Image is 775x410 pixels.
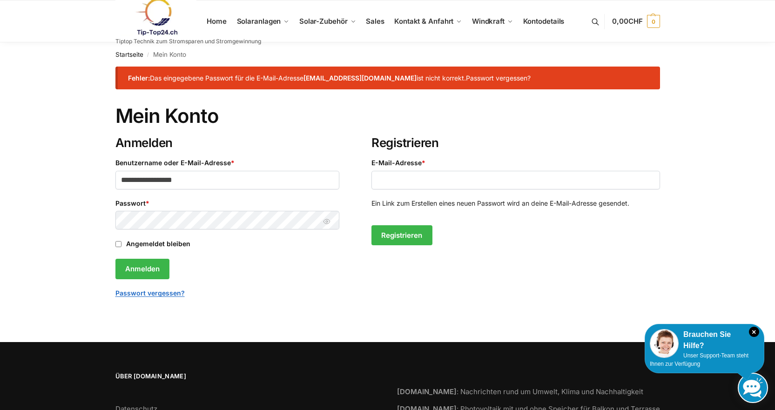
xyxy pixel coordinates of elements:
a: Solaranlagen [233,0,293,42]
li: Das eingegebene Passwort für die E-Mail-Adresse ist nicht korrekt. [128,73,649,83]
input: Angemeldet bleiben [115,241,121,247]
a: Windkraft [468,0,517,42]
a: Startseite [115,51,143,58]
button: Passwort anzeigen [320,216,334,226]
span: Kontodetails [523,17,565,26]
span: Windkraft [472,17,505,26]
a: Passwort vergessen? [466,74,531,82]
label: E-Mail-Adresse [371,158,660,168]
h2: Anmelden [115,135,340,151]
span: Unser Support-Team steht Ihnen zur Verfügung [650,352,748,367]
a: Kontodetails [519,0,568,42]
img: Customer service [650,329,679,358]
label: Passwort [115,198,340,208]
span: Angemeldet bleiben [126,240,190,248]
h1: Mein Konto [115,104,660,128]
span: Sales [366,17,384,26]
strong: [EMAIL_ADDRESS][DOMAIN_NAME] [303,74,417,82]
span: Kontakt & Anfahrt [394,17,453,26]
a: [DOMAIN_NAME]: Nachrichten rund um Umwelt, Klima und Nachhaltigkeit [397,387,643,396]
div: Brauchen Sie Hilfe? [650,329,759,351]
a: 0,00CHF 0 [612,7,660,35]
span: / [143,51,153,59]
h2: Registrieren [371,135,660,151]
a: Solar-Zubehör [296,0,360,42]
a: Kontakt & Anfahrt [391,0,466,42]
button: Registrieren [371,225,432,246]
button: Anmelden [115,259,169,279]
strong: Fehler: [128,74,150,82]
nav: Breadcrumb [115,42,660,67]
label: Benutzername oder E-Mail-Adresse [115,158,340,168]
span: 0,00 [612,17,642,26]
p: Ein Link zum Erstellen eines neuen Passwort wird an deine E-Mail-Adresse gesendet. [371,198,660,208]
i: Schließen [749,327,759,337]
span: Über [DOMAIN_NAME] [115,372,378,381]
span: 0 [647,15,660,28]
span: Solar-Zubehör [299,17,348,26]
a: Passwort vergessen? [115,289,185,297]
strong: [DOMAIN_NAME] [397,387,457,396]
p: Tiptop Technik zum Stromsparen und Stromgewinnung [115,39,261,44]
span: CHF [628,17,643,26]
a: Sales [362,0,388,42]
